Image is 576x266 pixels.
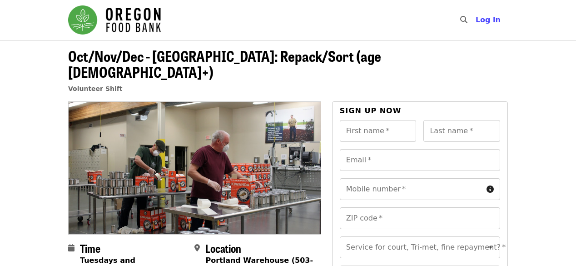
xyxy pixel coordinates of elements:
input: Search [473,9,480,31]
input: Mobile number [340,178,483,200]
i: calendar icon [68,244,74,252]
a: Volunteer Shift [68,85,123,92]
img: Oregon Food Bank - Home [68,5,161,35]
i: search icon [460,15,467,24]
img: Oct/Nov/Dec - Portland: Repack/Sort (age 16+) organized by Oregon Food Bank [69,102,321,234]
i: map-marker-alt icon [194,244,200,252]
span: Sign up now [340,106,402,115]
button: Log in [468,11,508,29]
button: Open [484,241,497,254]
input: First name [340,120,417,142]
input: Email [340,149,500,171]
span: Oct/Nov/Dec - [GEOGRAPHIC_DATA]: Repack/Sort (age [DEMOGRAPHIC_DATA]+) [68,45,381,82]
span: Log in [476,15,501,24]
input: Last name [423,120,500,142]
span: Location [205,240,241,256]
span: Time [80,240,100,256]
i: circle-info icon [487,185,494,194]
input: ZIP code [340,207,500,229]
